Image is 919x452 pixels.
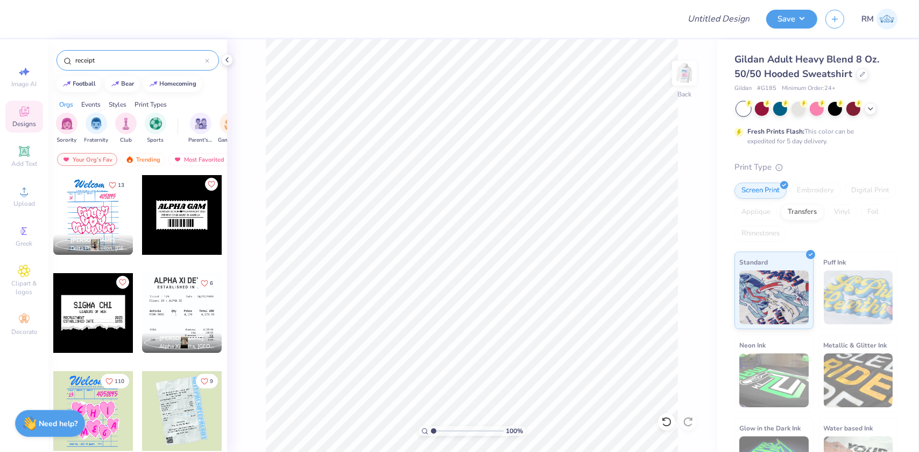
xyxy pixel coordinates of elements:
a: RM [861,9,897,30]
div: Digital Print [844,183,896,199]
span: Game Day [218,136,243,144]
strong: Fresh Prints Flash: [747,127,804,136]
span: Metallic & Glitter Ink [824,339,887,351]
img: Sports Image [150,117,162,130]
span: Puff Ink [824,256,846,268]
span: Glow in the Dark Ink [739,422,801,434]
div: filter for Fraternity [84,113,109,144]
button: football [56,76,101,92]
button: filter button [56,113,77,144]
span: Alpha Xi Delta, [GEOGRAPHIC_DATA] [159,343,217,351]
button: filter button [145,113,166,144]
div: filter for Sports [145,113,166,144]
span: # G185 [757,84,776,93]
span: Sports [147,136,164,144]
span: Gildan Adult Heavy Blend 8 Oz. 50/50 Hooded Sweatshirt [734,53,879,80]
div: Print Type [734,161,897,173]
span: Sorority [57,136,77,144]
button: Like [101,374,129,388]
img: Roberta Manuel [876,9,897,30]
button: filter button [218,113,243,144]
div: Rhinestones [734,226,787,242]
button: Like [196,276,218,290]
div: Orgs [59,100,73,109]
button: Like [205,178,218,191]
button: Like [196,374,218,388]
img: trend_line.gif [149,81,158,87]
button: homecoming [143,76,202,92]
span: Greek [16,239,33,248]
span: Fraternity [84,136,109,144]
div: Print Types [135,100,167,109]
div: Screen Print [734,183,787,199]
img: Sorority Image [61,117,73,130]
div: Most Favorited [168,153,229,166]
span: Minimum Order: 24 + [782,84,836,93]
img: Neon Ink [739,353,809,407]
img: Standard [739,270,809,324]
span: Standard [739,256,768,268]
div: filter for Parent's Weekend [188,113,213,144]
input: Untitled Design [679,8,758,30]
img: Metallic & Glitter Ink [824,353,893,407]
img: trending.gif [125,156,134,163]
button: filter button [188,113,213,144]
img: Club Image [120,117,132,130]
span: Delta Phi Epsilon, [GEOGRAPHIC_DATA] [70,245,129,253]
img: most_fav.gif [62,156,70,163]
span: 100 % [506,426,524,436]
div: filter for Game Day [218,113,243,144]
strong: Need help? [39,419,78,429]
div: filter for Club [115,113,137,144]
div: Your Org's Fav [57,153,117,166]
button: bear [105,76,139,92]
img: Parent's Weekend Image [195,117,207,130]
div: Trending [121,153,165,166]
img: trend_line.gif [62,81,71,87]
span: [PERSON_NAME] [70,237,115,244]
button: Save [766,10,817,29]
div: Foil [860,204,886,220]
img: trend_line.gif [111,81,119,87]
div: Events [81,100,101,109]
span: Decorate [11,328,37,336]
button: filter button [115,113,137,144]
img: most_fav.gif [173,156,182,163]
img: Back [674,62,695,84]
span: Neon Ink [739,339,766,351]
div: Vinyl [827,204,857,220]
div: Back [677,89,691,99]
input: Try "Alpha" [74,55,205,66]
div: bear [122,81,135,87]
div: Styles [109,100,126,109]
span: 6 [210,281,213,286]
span: Image AI [12,80,37,88]
span: Upload [13,199,35,208]
span: 110 [115,379,124,384]
img: Fraternity Image [90,117,102,130]
div: homecoming [160,81,197,87]
span: RM [861,13,874,25]
span: Clipart & logos [5,279,43,296]
span: 13 [118,183,124,188]
img: Puff Ink [824,270,893,324]
span: Parent's Weekend [188,136,213,144]
span: Gildan [734,84,752,93]
span: Designs [12,120,36,128]
span: Club [120,136,132,144]
div: football [73,81,96,87]
div: This color can be expedited for 5 day delivery. [747,127,880,146]
img: Game Day Image [224,117,237,130]
span: [PERSON_NAME] [159,335,204,342]
div: Embroidery [790,183,841,199]
button: filter button [84,113,109,144]
button: Like [116,276,129,289]
button: Like [104,178,129,192]
div: filter for Sorority [56,113,77,144]
span: 9 [210,379,213,384]
span: Add Text [11,159,37,168]
div: Applique [734,204,777,220]
div: Transfers [781,204,824,220]
span: Water based Ink [824,422,873,434]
